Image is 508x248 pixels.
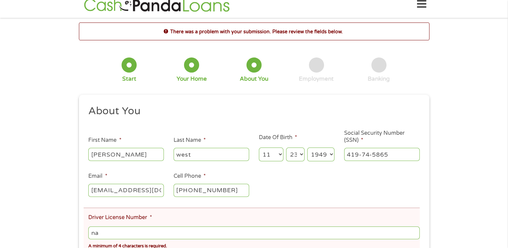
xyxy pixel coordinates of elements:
[88,184,164,197] input: john@gmail.com
[259,134,297,141] label: Date Of Birth
[177,75,207,83] div: Your Home
[88,105,415,118] h2: About You
[174,173,206,180] label: Cell Phone
[174,148,249,161] input: Smith
[88,148,164,161] input: John
[368,75,390,83] div: Banking
[79,28,429,35] h2: There was a problem with your submission. Please review the fields below.
[299,75,334,83] div: Employment
[88,137,121,144] label: First Name
[174,184,249,197] input: (541) 754-3010
[88,214,152,221] label: Driver License Number
[174,137,206,144] label: Last Name
[88,173,107,180] label: Email
[240,75,268,83] div: About You
[122,75,136,83] div: Start
[344,148,420,161] input: 078-05-1120
[344,130,420,144] label: Social Security Number (SSN)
